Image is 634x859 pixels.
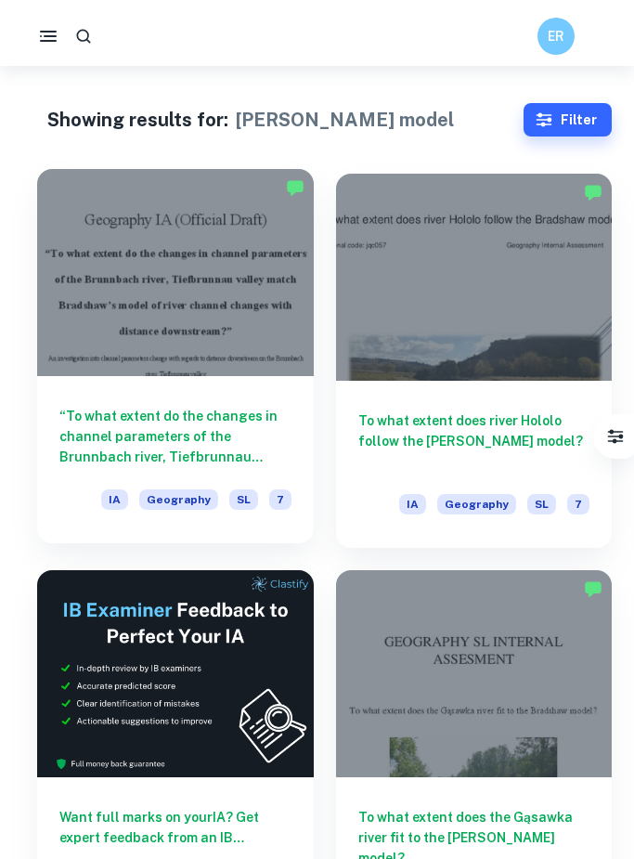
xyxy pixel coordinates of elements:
[139,483,218,503] span: Geography
[584,573,602,592] img: Marked
[537,11,575,48] button: ER
[37,564,314,771] img: Thumbnail
[597,411,634,449] button: Filter
[101,483,128,503] span: IA
[269,483,291,503] span: 7
[399,488,426,508] span: IA
[527,488,556,508] span: SL
[286,172,304,190] img: Marked
[524,97,612,130] button: Filter
[37,167,314,541] a: “To what extent do the changes in channel parameters of the Brunnbach river, Tiefbrunnau valley m...
[358,404,590,465] h6: To what extent does river Hololo follow the [PERSON_NAME] model?
[229,483,258,503] span: SL
[47,99,228,127] h1: Showing results for:
[567,488,589,508] span: 7
[584,176,602,195] img: Marked
[59,800,291,841] h6: Want full marks on your IA ? Get expert feedback from an IB examiner!
[236,99,454,127] h1: [PERSON_NAME] model
[59,399,291,461] h6: “To what extent do the changes in channel parameters of the Brunnbach river, Tiefbrunnau valley m...
[437,488,516,508] span: Geography
[336,167,613,541] a: To what extent does river Hololo follow the [PERSON_NAME] model?IAGeographySL7
[546,20,567,40] h6: ER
